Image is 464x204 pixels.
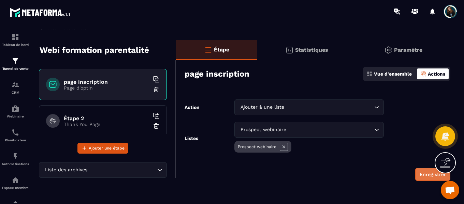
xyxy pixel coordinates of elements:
[77,40,83,45] img: tab_keywords_by_traffic_grey.svg
[234,122,384,138] div: Search for option
[2,43,29,47] p: Tableau de bord
[89,145,125,152] span: Ajouter une étape
[11,81,19,89] img: formation
[238,144,276,149] p: Prospect webinaire
[185,136,198,141] label: Listes
[64,79,149,85] h6: page inscription
[11,152,19,160] img: automations
[2,147,29,171] a: automationsautomationsAutomatisations
[415,168,450,181] button: Enregistrer
[286,104,373,111] input: Search for option
[185,105,200,110] label: Action
[384,46,392,54] img: setting-gr.5f69749f.svg
[18,18,77,23] div: Domaine: [DOMAIN_NAME]
[11,176,19,184] img: automations
[11,33,19,41] img: formation
[239,126,288,134] span: Prospect webinaire
[374,71,412,77] p: Vue d'ensemble
[285,46,293,54] img: stats.20deebd0.svg
[64,122,149,127] p: Thank You Page
[2,99,29,123] a: automationsautomationsWebinaire
[28,40,33,45] img: tab_domain_overview_orange.svg
[295,47,328,53] p: Statistiques
[2,138,29,142] p: Planificateur
[428,71,445,77] p: Actions
[394,47,422,53] p: Paramètre
[11,128,19,137] img: scheduler
[288,126,373,134] input: Search for option
[11,18,16,23] img: website_grey.svg
[2,67,29,70] p: Tunnel de vente
[64,85,149,91] p: Page d'optin
[420,71,426,77] img: actions-active.8f1ece3a.png
[185,69,249,79] h3: page inscription
[2,162,29,166] p: Automatisations
[35,40,53,45] div: Domaine
[204,46,212,54] img: bars-o.4a397970.svg
[85,40,104,45] div: Mots-clés
[11,11,16,16] img: logo_orange.svg
[153,123,160,129] img: trash
[19,11,33,16] div: v 4.0.25
[89,166,156,174] input: Search for option
[10,6,71,18] img: logo
[2,28,29,52] a: formationformationTableau de bord
[40,43,149,57] p: Webi formation parentalité
[366,71,373,77] img: dashboard.5f9f1413.svg
[239,104,286,111] span: Ajouter à une liste
[11,57,19,65] img: formation
[2,123,29,147] a: schedulerschedulerPlanificateur
[2,114,29,118] p: Webinaire
[234,99,384,115] div: Search for option
[77,143,128,154] button: Ajouter une étape
[214,46,229,53] p: Étape
[2,171,29,195] a: automationsautomationsEspace membre
[43,166,89,174] span: Liste des archives
[441,181,459,199] a: Ouvrir le chat
[2,186,29,190] p: Espace membre
[64,115,149,122] h6: Étape 2
[2,52,29,76] a: formationformationTunnel de vente
[39,162,167,178] div: Search for option
[2,76,29,99] a: formationformationCRM
[2,91,29,94] p: CRM
[11,105,19,113] img: automations
[153,86,160,93] img: trash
